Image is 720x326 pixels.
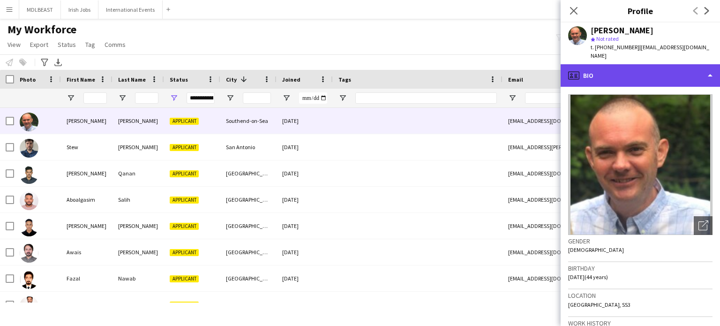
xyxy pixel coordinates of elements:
span: My Workforce [7,23,76,37]
div: [PERSON_NAME] [112,292,164,318]
div: Open photos pop-in [694,216,712,235]
div: [GEOGRAPHIC_DATA] [220,292,277,318]
img: Fazal Nawab [20,270,38,289]
input: First Name Filter Input [83,92,107,104]
span: Not rated [596,35,619,42]
app-action-btn: Advanced filters [39,57,50,68]
span: Applicant [170,118,199,125]
div: Hussain [61,292,112,318]
div: [DATE] [277,134,333,160]
span: Applicant [170,223,199,230]
img: Aboalgasim Salih [20,191,38,210]
img: Crew avatar or photo [568,94,712,235]
div: [PERSON_NAME] [61,108,112,134]
h3: Profile [561,5,720,17]
div: [PERSON_NAME] [61,213,112,239]
div: [EMAIL_ADDRESS][DOMAIN_NAME] [502,187,690,212]
div: [EMAIL_ADDRESS][DOMAIN_NAME] [502,213,690,239]
span: [GEOGRAPHIC_DATA], SS3 [568,301,630,308]
div: San Antonio [220,134,277,160]
button: Irish Jobs [61,0,98,19]
div: Aboalgasim [61,187,112,212]
div: Awais [61,239,112,265]
div: [EMAIL_ADDRESS][DOMAIN_NAME] [502,292,690,318]
img: Awais Anwar [20,244,38,263]
div: Fazal [61,265,112,291]
div: [GEOGRAPHIC_DATA] [220,213,277,239]
div: [EMAIL_ADDRESS][DOMAIN_NAME] [502,265,690,291]
button: Open Filter Menu [282,94,291,102]
button: MDLBEAST [19,0,61,19]
input: Tags Filter Input [355,92,497,104]
div: Salih [112,187,164,212]
div: [PERSON_NAME] [112,213,164,239]
button: Open Filter Menu [67,94,75,102]
span: Last Name [118,76,146,83]
div: [GEOGRAPHIC_DATA] [220,187,277,212]
button: Open Filter Menu [508,94,517,102]
span: Tag [85,40,95,49]
h3: Birthday [568,264,712,273]
span: Comms [105,40,126,49]
span: First Name [67,76,95,83]
h3: Gender [568,237,712,245]
span: Applicant [170,302,199,309]
app-action-btn: Export XLSX [52,57,64,68]
span: View [7,40,21,49]
div: [GEOGRAPHIC_DATA] [220,160,277,186]
span: Applicant [170,144,199,151]
span: [DATE] (44 years) [568,273,608,281]
img: Rob Brettell [20,113,38,131]
div: Qanan [112,160,164,186]
span: Email [508,76,523,83]
div: Nawab [112,265,164,291]
span: [DEMOGRAPHIC_DATA] [568,246,624,253]
div: [PERSON_NAME] [112,108,164,134]
div: [DATE] [277,108,333,134]
div: [GEOGRAPHIC_DATA] [220,265,277,291]
span: Joined [282,76,300,83]
div: [EMAIL_ADDRESS][PERSON_NAME][DOMAIN_NAME] [502,134,690,160]
div: [DATE] [277,187,333,212]
h3: Location [568,291,712,300]
div: [EMAIL_ADDRESS][DOMAIN_NAME] [502,108,690,134]
div: Stew [61,134,112,160]
span: Status [58,40,76,49]
div: [PERSON_NAME] [112,134,164,160]
input: City Filter Input [243,92,271,104]
div: Southend-on-Sea [220,108,277,134]
span: Export [30,40,48,49]
span: Applicant [170,170,199,177]
div: [PERSON_NAME] [61,160,112,186]
button: Open Filter Menu [338,94,347,102]
div: Bio [561,64,720,87]
span: Photo [20,76,36,83]
span: Applicant [170,275,199,282]
a: Export [26,38,52,51]
div: [DATE] [277,213,333,239]
input: Last Name Filter Input [135,92,158,104]
button: International Events [98,0,163,19]
a: Tag [82,38,99,51]
span: Tags [338,76,351,83]
a: Status [54,38,80,51]
span: Applicant [170,197,199,204]
span: City [226,76,237,83]
button: Open Filter Menu [170,94,178,102]
div: [DATE] [277,292,333,318]
input: Joined Filter Input [299,92,327,104]
img: Abdulrahman Qanan [20,165,38,184]
img: Hussain Mohammed Zien [20,296,38,315]
a: View [4,38,24,51]
div: [EMAIL_ADDRESS][DOMAIN_NAME] [502,239,690,265]
img: Ahmed Alsheikh [20,218,38,236]
span: | [EMAIL_ADDRESS][DOMAIN_NAME] [591,44,709,59]
span: t. [PHONE_NUMBER] [591,44,639,51]
div: [GEOGRAPHIC_DATA] [220,239,277,265]
div: [PERSON_NAME] [112,239,164,265]
span: Status [170,76,188,83]
button: Open Filter Menu [118,94,127,102]
input: Email Filter Input [525,92,684,104]
div: [DATE] [277,265,333,291]
div: [DATE] [277,160,333,186]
